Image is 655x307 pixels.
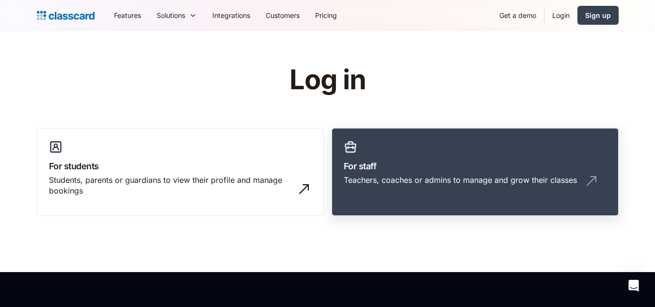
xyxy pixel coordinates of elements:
[37,128,324,216] a: For studentsStudents, parents or guardians to view their profile and manage bookings
[332,128,619,216] a: For staffTeachers, coaches or admins to manage and grow their classes
[344,175,577,185] div: Teachers, coaches or admins to manage and grow their classes
[205,4,258,26] a: Integrations
[106,4,149,26] a: Features
[344,160,607,173] h3: For staff
[174,65,481,95] h1: Log in
[622,274,645,297] div: Open Intercom Messenger
[149,4,205,26] div: Solutions
[37,9,95,22] a: Logo
[492,4,544,26] a: Get a demo
[307,4,345,26] a: Pricing
[49,160,312,173] h3: For students
[544,4,577,26] a: Login
[585,10,611,20] div: Sign up
[258,4,307,26] a: Customers
[577,6,619,25] a: Sign up
[157,10,185,20] div: Solutions
[49,175,292,196] div: Students, parents or guardians to view their profile and manage bookings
